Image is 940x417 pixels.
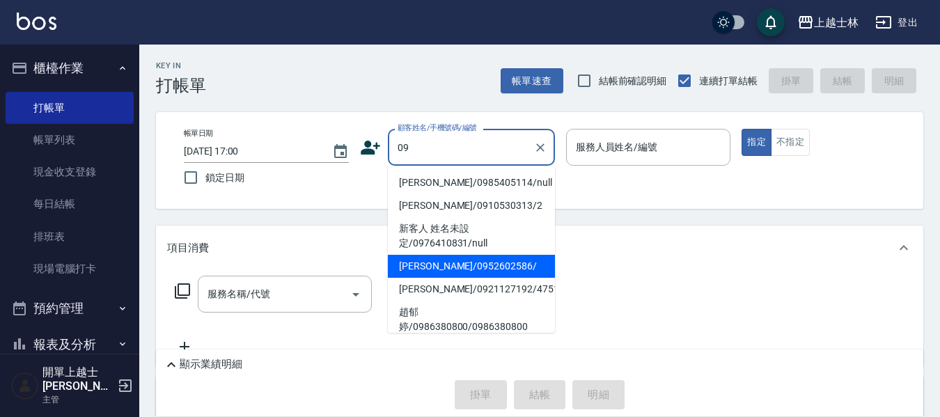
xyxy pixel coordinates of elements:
button: Open [345,283,367,306]
p: 項目消費 [167,241,209,255]
input: YYYY/MM/DD hh:mm [184,140,318,163]
button: save [757,8,785,36]
button: 預約管理 [6,290,134,326]
p: 主管 [42,393,113,406]
button: 報表及分析 [6,326,134,363]
span: 鎖定日期 [205,171,244,185]
div: 上越士林 [814,14,859,31]
button: 指定 [742,129,771,156]
button: 上越士林 [792,8,864,37]
button: 登出 [870,10,923,36]
li: 趙郁婷/0986380800/0986380800 [388,301,555,338]
span: 連續打單結帳 [699,74,758,88]
button: 不指定 [771,129,810,156]
button: 櫃檯作業 [6,50,134,86]
span: 結帳前確認明細 [599,74,667,88]
h5: 開單上越士[PERSON_NAME] [42,365,113,393]
a: 現金收支登錄 [6,156,134,188]
li: [PERSON_NAME]/0985405114/null [388,171,555,194]
p: 顯示業績明細 [180,357,242,372]
h3: 打帳單 [156,76,206,95]
button: Clear [531,138,550,157]
li: [PERSON_NAME]/0910530313/2 [388,194,555,217]
img: Person [11,372,39,400]
button: Choose date, selected date is 2025-09-09 [324,135,357,168]
li: 新客人 姓名未設定/0976410831/null [388,217,555,255]
button: 帳單速查 [501,68,563,94]
a: 排班表 [6,221,134,253]
h2: Key In [156,61,206,70]
div: 項目消費 [156,226,923,270]
label: 帳單日期 [184,128,213,139]
li: [PERSON_NAME]/0921127192/4751 [388,278,555,301]
label: 顧客姓名/手機號碼/編號 [398,123,477,133]
a: 現場電腦打卡 [6,253,134,285]
a: 打帳單 [6,92,134,124]
img: Logo [17,13,56,30]
li: [PERSON_NAME]/0952602586/ [388,255,555,278]
a: 每日結帳 [6,188,134,220]
a: 帳單列表 [6,124,134,156]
